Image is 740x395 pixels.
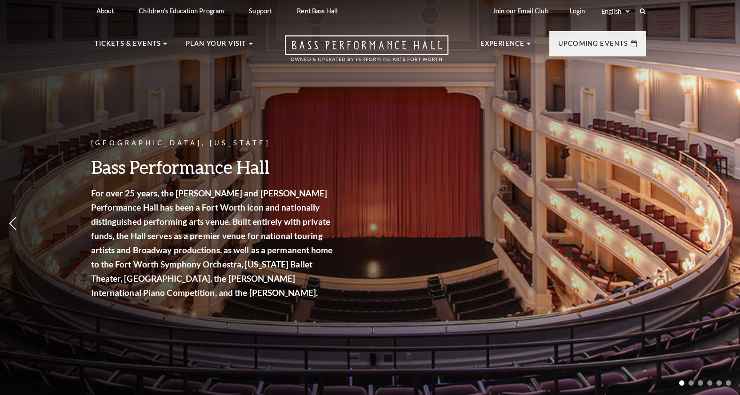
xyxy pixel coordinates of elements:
p: Support [249,7,272,15]
select: Select: [600,7,631,16]
p: About [96,7,114,15]
p: Experience [480,38,525,54]
h3: Bass Performance Hall [91,156,336,178]
p: Upcoming Events [558,38,628,54]
p: Tickets & Events [95,38,161,54]
strong: For over 25 years, the [PERSON_NAME] and [PERSON_NAME] Performance Hall has been a Fort Worth ico... [91,188,333,298]
p: Plan Your Visit [186,38,247,54]
p: [GEOGRAPHIC_DATA], [US_STATE] [91,138,336,149]
p: Rent Bass Hall [297,7,338,15]
p: Children's Education Program [139,7,224,15]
